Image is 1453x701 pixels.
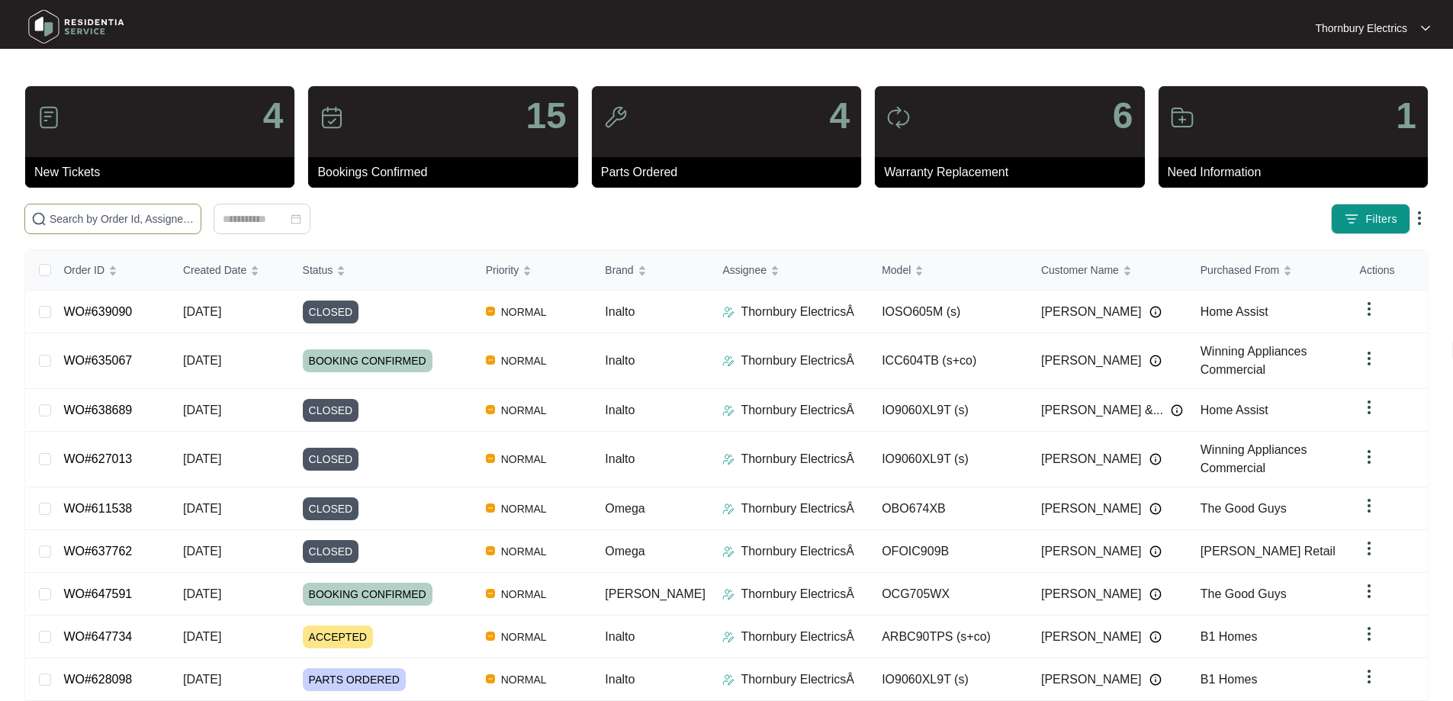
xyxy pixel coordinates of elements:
th: Assignee [710,250,870,291]
p: Thornbury ElectricsÂ [741,542,854,561]
img: icon [603,105,628,130]
span: Inalto [605,404,635,416]
span: Home Assist [1201,305,1268,318]
th: Priority [474,250,593,291]
p: New Tickets [34,163,294,182]
span: Omega [605,502,645,515]
p: Thornbury ElectricsÂ [741,500,854,518]
span: [PERSON_NAME] [1041,670,1142,689]
img: dropdown arrow [1360,539,1378,558]
a: WO#647591 [63,587,132,600]
span: Brand [605,262,633,278]
img: Assigner Icon [722,674,735,686]
td: ICC604TB (s+co) [870,333,1029,389]
input: Search by Order Id, Assignee Name, Customer Name, Brand and Model [50,211,194,227]
span: NORMAL [495,450,553,468]
img: Assigner Icon [722,503,735,515]
a: WO#637762 [63,545,132,558]
span: Customer Name [1041,262,1119,278]
img: dropdown arrow [1360,582,1378,600]
th: Model [870,250,1029,291]
span: PARTS ORDERED [303,668,406,691]
span: Priority [486,262,519,278]
img: Info icon [1149,545,1162,558]
span: [PERSON_NAME] [1041,500,1142,518]
img: Assigner Icon [722,404,735,416]
img: Info icon [1149,588,1162,600]
img: filter icon [1344,211,1359,227]
td: ARBC90TPS (s+co) [870,616,1029,658]
th: Status [291,250,474,291]
img: dropdown arrow [1360,300,1378,318]
p: Thornbury ElectricsÂ [741,352,854,370]
span: The Good Guys [1201,587,1287,600]
span: [PERSON_NAME] [1041,450,1142,468]
img: Info icon [1149,306,1162,318]
span: [PERSON_NAME] [605,587,706,600]
span: ACCEPTED [303,625,373,648]
img: dropdown arrow [1360,497,1378,515]
img: Assigner Icon [722,631,735,643]
a: WO#627013 [63,452,132,465]
a: WO#638689 [63,404,132,416]
span: Inalto [605,452,635,465]
span: Winning Appliances Commercial [1201,443,1307,474]
span: [PERSON_NAME] [1041,352,1142,370]
span: Inalto [605,354,635,367]
img: Info icon [1149,503,1162,515]
span: [DATE] [183,452,221,465]
span: [PERSON_NAME] [1041,585,1142,603]
span: [DATE] [183,404,221,416]
span: Inalto [605,673,635,686]
td: IO9060XL9T (s) [870,432,1029,487]
a: WO#635067 [63,354,132,367]
th: Brand [593,250,710,291]
span: Status [303,262,333,278]
p: Thornbury ElectricsÂ [741,401,854,420]
span: CLOSED [303,497,359,520]
img: Info icon [1149,355,1162,367]
span: Model [882,262,911,278]
img: Vercel Logo [486,503,495,513]
img: residentia service logo [23,4,130,50]
p: 4 [263,98,284,134]
span: The Good Guys [1201,502,1287,515]
span: [DATE] [183,502,221,515]
span: Winning Appliances Commercial [1201,345,1307,376]
img: icon [320,105,344,130]
a: WO#611538 [63,502,132,515]
td: OCG705WX [870,573,1029,616]
span: Inalto [605,305,635,318]
th: Order ID [51,250,171,291]
img: icon [37,105,61,130]
img: Assigner Icon [722,588,735,600]
p: 4 [829,98,850,134]
span: [PERSON_NAME] [1041,628,1142,646]
span: NORMAL [495,303,553,321]
span: NORMAL [495,542,553,561]
span: CLOSED [303,301,359,323]
th: Actions [1348,250,1427,291]
img: Vercel Logo [486,454,495,463]
img: dropdown arrow [1360,448,1378,466]
img: Info icon [1149,631,1162,643]
td: IOSO605M (s) [870,291,1029,333]
th: Purchased From [1188,250,1348,291]
p: Warranty Replacement [884,163,1144,182]
th: Created Date [171,250,291,291]
span: [PERSON_NAME] [1041,542,1142,561]
span: [PERSON_NAME] [1041,303,1142,321]
span: [DATE] [183,587,221,600]
span: [PERSON_NAME] &... [1041,401,1163,420]
a: WO#628098 [63,673,132,686]
span: Created Date [183,262,246,278]
p: Parts Ordered [601,163,861,182]
span: [PERSON_NAME] Retail [1201,545,1336,558]
img: Vercel Logo [486,307,495,316]
td: OBO674XB [870,487,1029,530]
p: Bookings Confirmed [317,163,577,182]
span: CLOSED [303,399,359,422]
p: Thornbury ElectricsÂ [741,585,854,603]
p: 6 [1113,98,1133,134]
span: NORMAL [495,401,553,420]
